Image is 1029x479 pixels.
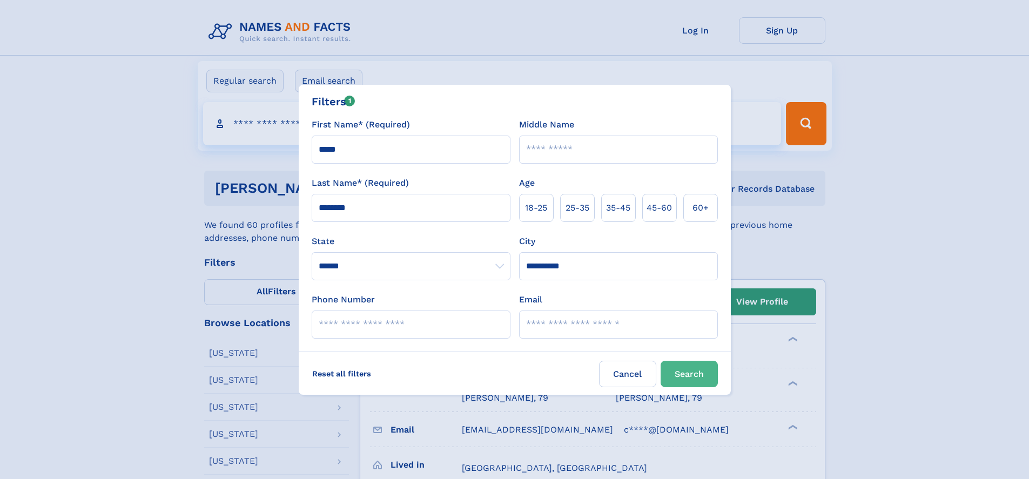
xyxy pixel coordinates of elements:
[312,235,510,248] label: State
[312,118,410,131] label: First Name* (Required)
[519,118,574,131] label: Middle Name
[519,177,535,190] label: Age
[312,93,355,110] div: Filters
[606,201,630,214] span: 35‑45
[599,361,656,387] label: Cancel
[647,201,672,214] span: 45‑60
[566,201,589,214] span: 25‑35
[525,201,547,214] span: 18‑25
[305,361,378,387] label: Reset all filters
[312,293,375,306] label: Phone Number
[661,361,718,387] button: Search
[519,235,535,248] label: City
[312,177,409,190] label: Last Name* (Required)
[692,201,709,214] span: 60+
[519,293,542,306] label: Email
